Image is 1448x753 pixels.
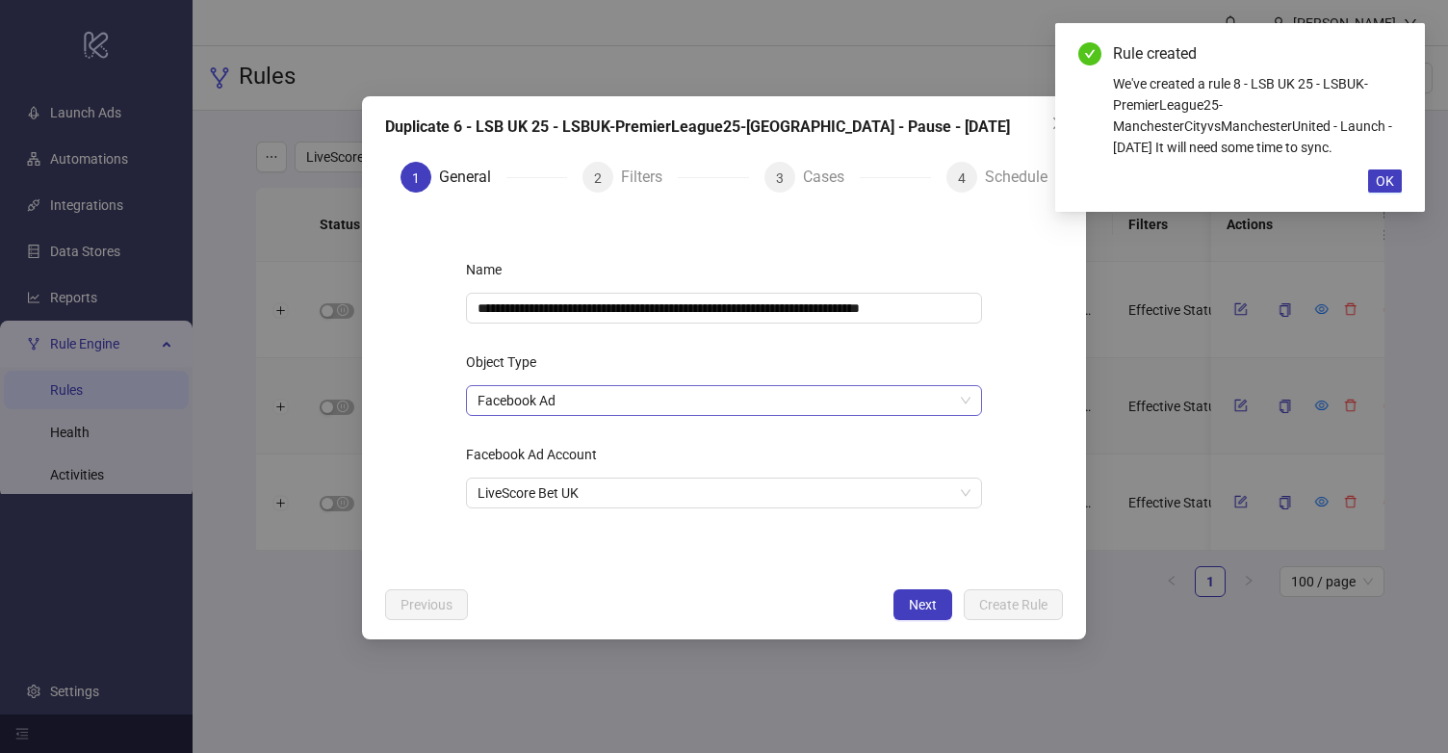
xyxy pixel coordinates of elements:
button: OK [1368,169,1402,193]
label: Facebook Ad Account [466,439,609,470]
div: Rule created [1113,42,1402,65]
span: Next [909,597,937,612]
span: 1 [412,170,420,186]
a: Close [1381,42,1402,64]
div: Schedule [985,162,1047,193]
input: Name [466,293,982,324]
button: Previous [385,589,468,620]
div: General [439,162,506,193]
div: Filters [621,162,678,193]
label: Name [466,254,514,285]
div: We've created a rule 8 - LSB UK 25 - LSBUK-PremierLeague25-ManchesterCityvsManchesterUnited - Lau... [1113,73,1402,158]
button: Next [893,589,952,620]
span: check-circle [1078,42,1101,65]
span: close [1051,116,1067,131]
span: OK [1376,173,1394,189]
button: Close [1044,108,1074,139]
label: Object Type [466,347,549,377]
span: Facebook Ad [478,386,970,415]
span: LiveScore Bet UK [478,479,970,507]
div: Duplicate 6 - LSB UK 25 - LSBUK-PremierLeague25-[GEOGRAPHIC_DATA] - Pause - [DATE] [385,116,1063,139]
span: 4 [958,170,966,186]
button: Create Rule [964,589,1063,620]
span: 3 [776,170,784,186]
span: 2 [594,170,602,186]
div: Cases [803,162,860,193]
